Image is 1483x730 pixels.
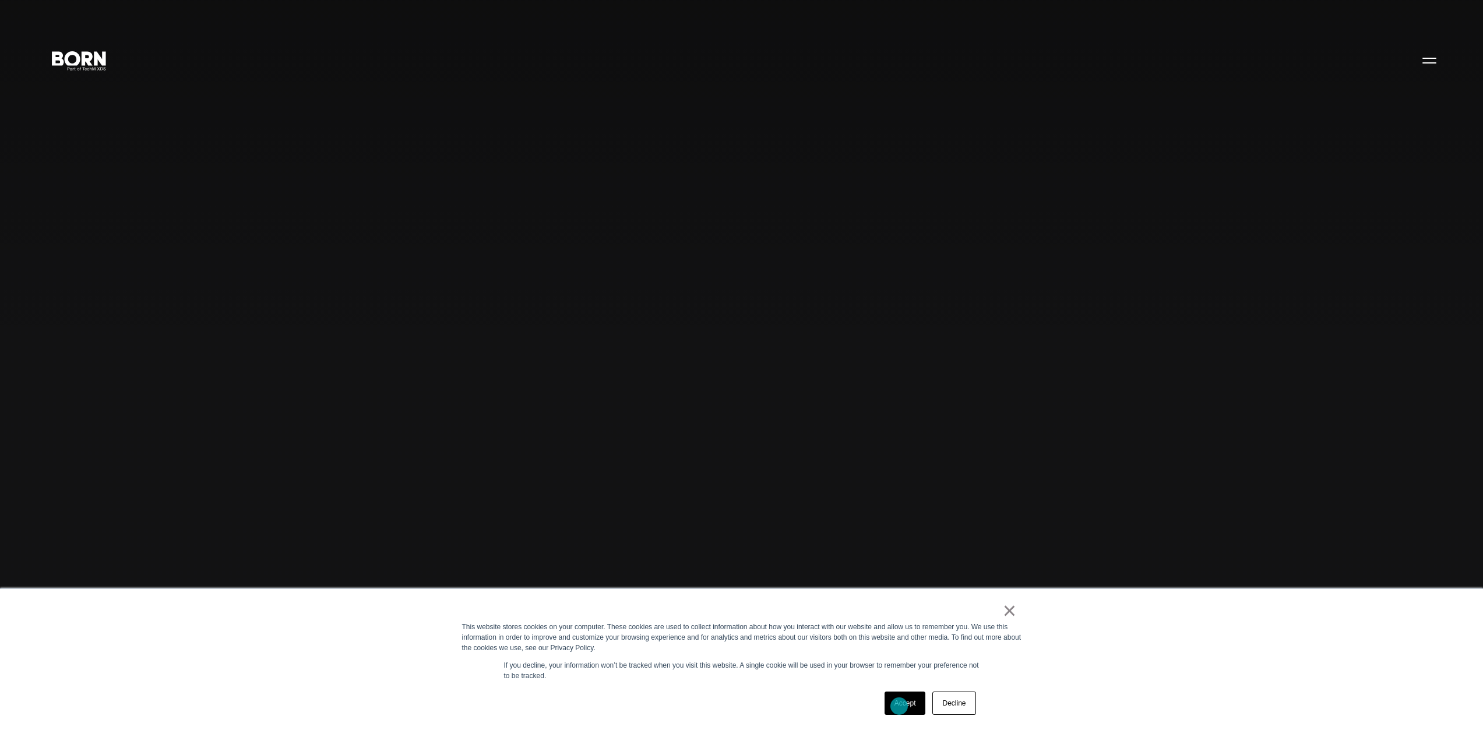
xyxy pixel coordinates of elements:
[462,622,1021,653] div: This website stores cookies on your computer. These cookies are used to collect information about...
[504,660,980,681] p: If you decline, your information won’t be tracked when you visit this website. A single cookie wi...
[1415,48,1443,72] button: Open
[885,692,926,715] a: Accept
[932,692,975,715] a: Decline
[1003,605,1017,616] a: ×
